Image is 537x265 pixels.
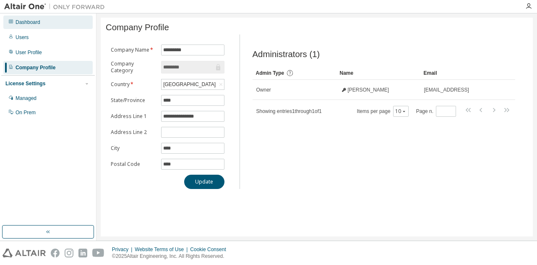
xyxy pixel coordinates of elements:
span: Page n. [416,106,456,117]
img: altair_logo.svg [3,249,46,257]
div: Name [340,66,417,80]
button: 10 [395,108,407,115]
button: Update [184,175,224,189]
div: License Settings [5,80,45,87]
img: instagram.svg [65,249,73,257]
img: linkedin.svg [78,249,87,257]
label: Address Line 1 [111,113,156,120]
span: Company Profile [106,23,169,32]
div: Dashboard [16,19,40,26]
span: Owner [256,87,271,93]
label: Postal Code [111,161,156,168]
div: Email [424,66,492,80]
p: © 2025 Altair Engineering, Inc. All Rights Reserved. [112,253,231,260]
div: Users [16,34,29,41]
span: Showing entries 1 through 1 of 1 [256,108,322,114]
span: [EMAIL_ADDRESS] [424,87,469,93]
label: City [111,145,156,152]
div: Company Profile [16,64,55,71]
label: Company Category [111,60,156,74]
label: Company Name [111,47,156,53]
span: Admin Type [256,70,284,76]
label: Country [111,81,156,88]
img: Altair One [4,3,109,11]
div: Cookie Consent [190,246,231,253]
label: State/Province [111,97,156,104]
div: Website Terms of Use [135,246,190,253]
label: Address Line 2 [111,129,156,136]
img: facebook.svg [51,249,60,257]
div: User Profile [16,49,42,56]
div: [GEOGRAPHIC_DATA] [162,80,217,89]
span: [PERSON_NAME] [348,87,389,93]
span: Items per page [357,106,409,117]
div: Managed [16,95,36,102]
img: youtube.svg [92,249,104,257]
div: On Prem [16,109,36,116]
span: Administrators (1) [253,50,320,59]
div: [GEOGRAPHIC_DATA] [162,79,224,89]
div: Privacy [112,246,135,253]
